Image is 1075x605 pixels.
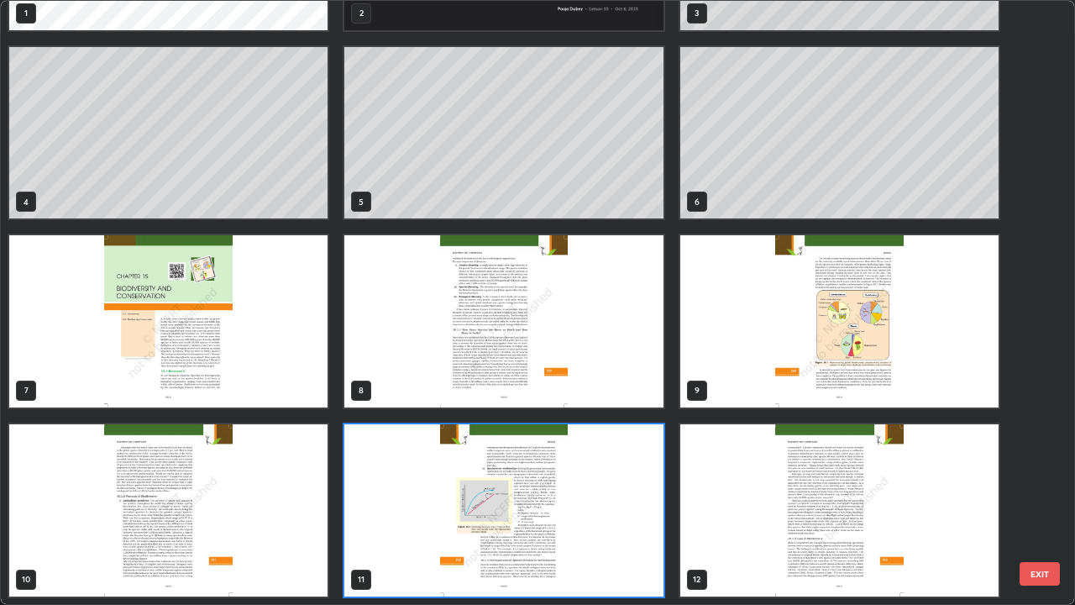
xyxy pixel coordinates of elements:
[680,424,999,597] img: 1736147201XIUJ7P.pdf
[9,235,328,408] img: 1736147201XIUJ7P.pdf
[680,235,999,408] img: 1736147201XIUJ7P.pdf
[344,235,663,408] img: 1736147201XIUJ7P.pdf
[9,424,328,597] img: 1736147201XIUJ7P.pdf
[1020,562,1060,586] button: EXIT
[344,424,663,597] img: 1736147201XIUJ7P.pdf
[1,1,1045,604] div: grid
